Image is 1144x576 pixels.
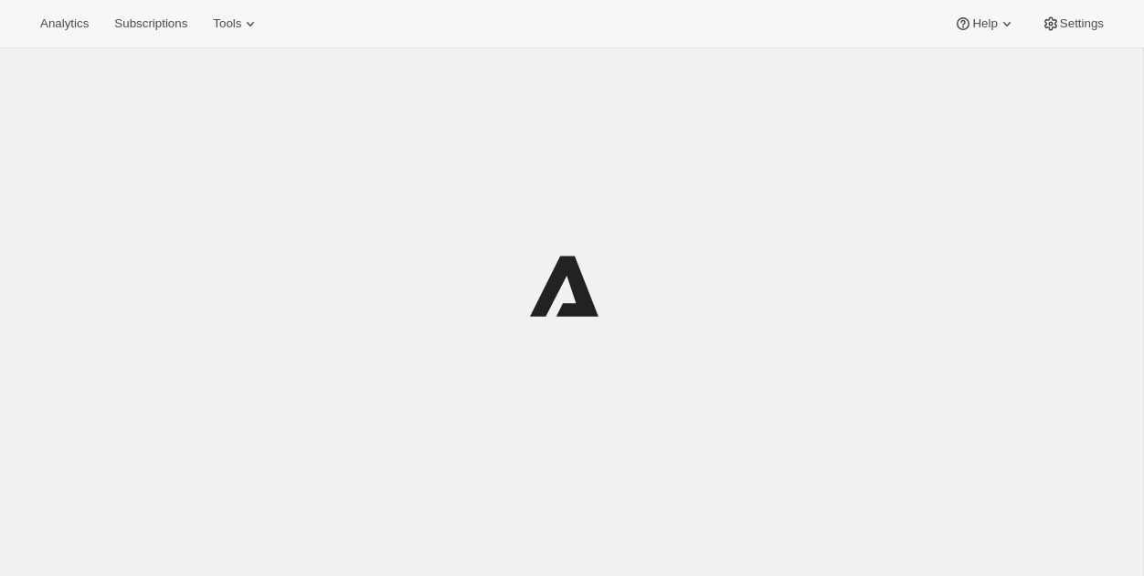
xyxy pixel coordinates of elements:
[1060,16,1104,31] span: Settings
[103,11,198,37] button: Subscriptions
[1031,11,1115,37] button: Settings
[213,16,241,31] span: Tools
[943,11,1026,37] button: Help
[40,16,89,31] span: Analytics
[114,16,187,31] span: Subscriptions
[29,11,100,37] button: Analytics
[202,11,270,37] button: Tools
[972,16,997,31] span: Help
